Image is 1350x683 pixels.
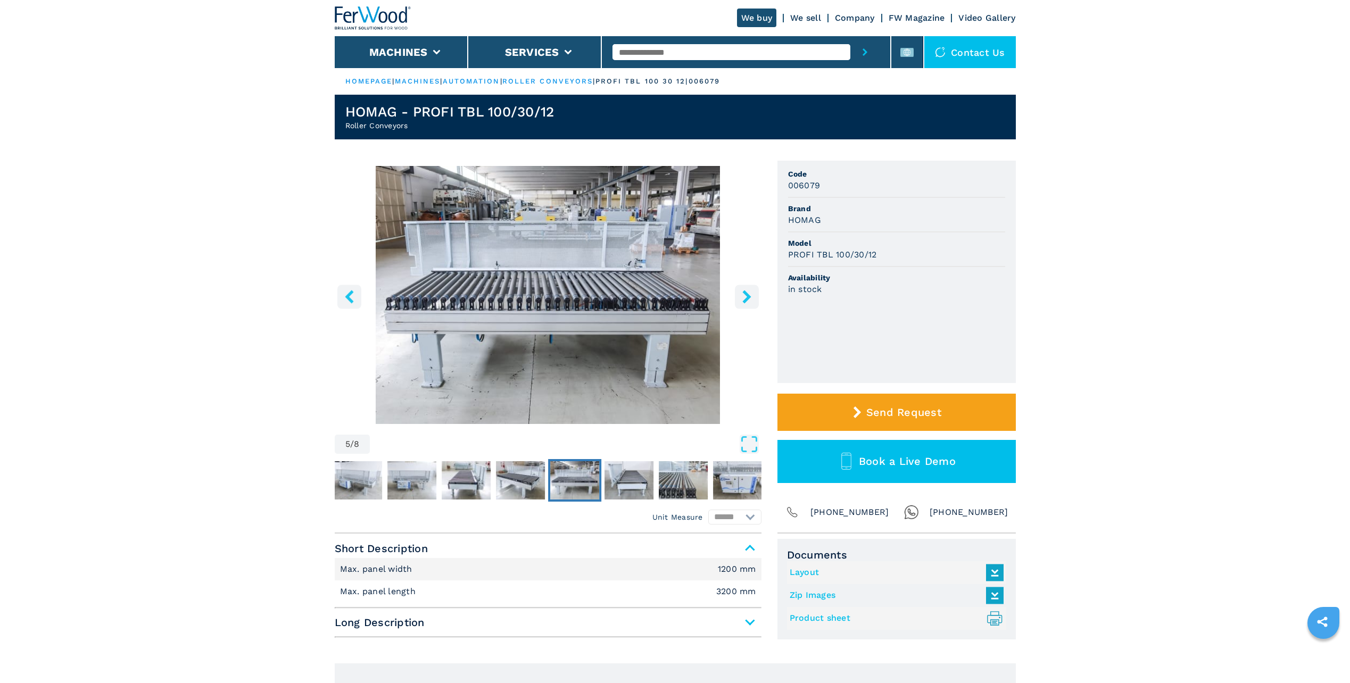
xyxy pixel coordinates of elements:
p: 006079 [689,77,720,86]
span: | [440,77,442,85]
img: Roller Conveyors HOMAG PROFI TBL 100/30/12 [335,166,761,424]
button: Go to Slide 3 [440,459,493,502]
h2: Roller Conveyors [345,120,554,131]
h3: HOMAG [788,214,821,226]
button: Go to Slide 6 [602,459,656,502]
img: Contact us [935,47,946,57]
h3: 006079 [788,179,821,191]
h1: HOMAG - PROFI TBL 100/30/12 [345,103,554,120]
em: 1200 mm [718,565,756,573]
div: Contact us [924,36,1016,68]
button: Go to Slide 1 [331,459,384,502]
button: Go to Slide 2 [385,459,438,502]
button: Go to Slide 4 [494,459,547,502]
span: 8 [354,440,359,448]
a: machines [395,77,441,85]
iframe: Chat [1305,635,1342,675]
img: Whatsapp [904,505,919,520]
span: Send Request [866,406,941,419]
img: Ferwood [335,6,411,30]
a: automation [443,77,500,85]
span: Model [788,238,1005,248]
a: Video Gallery [958,13,1015,23]
a: Company [835,13,875,23]
a: Product sheet [790,610,998,627]
img: 7bd713f454c6068491dfc529d643d19a [713,461,762,499]
button: right-button [735,285,759,309]
span: Brand [788,203,1005,214]
button: submit-button [850,36,880,68]
button: Book a Live Demo [777,440,1016,483]
em: Unit Measure [652,512,703,522]
em: 3200 mm [716,587,756,596]
h3: in stock [788,283,822,295]
button: Go to Slide 7 [657,459,710,502]
p: Max. panel width [340,563,415,575]
span: [PHONE_NUMBER] [810,505,889,520]
a: We buy [737,9,777,27]
button: Machines [369,46,428,59]
h3: PROFI TBL 100/30/12 [788,248,877,261]
img: 4d02211fa3a1119c1771e806b1775d72 [442,461,491,499]
img: cd7074014d5928085842a55d6b87097f [333,461,382,499]
a: Zip Images [790,587,998,604]
img: b1d9d8e80794aeeb8fdd936de83ef1a1 [387,461,436,499]
span: 5 [345,440,350,448]
a: sharethis [1309,609,1336,635]
span: | [392,77,394,85]
img: Phone [785,505,800,520]
span: Short Description [335,539,761,558]
img: f68e9279d161e196702a6872087ac770 [550,461,599,499]
a: We sell [790,13,821,23]
span: Availability [788,272,1005,283]
button: Go to Slide 5 [548,459,601,502]
div: Go to Slide 5 [335,166,761,424]
a: FW Magazine [889,13,945,23]
button: Open Fullscreen [372,435,758,454]
span: Code [788,169,1005,179]
span: | [500,77,502,85]
span: Long Description [335,613,761,632]
span: | [593,77,595,85]
img: 1eb9230e6123536cee487681ab647929 [496,461,545,499]
p: profi tbl 100 30 12 | [595,77,689,86]
a: HOMEPAGE [345,77,393,85]
button: Go to Slide 8 [711,459,764,502]
span: Book a Live Demo [859,455,956,468]
button: left-button [337,285,361,309]
span: Documents [787,548,1006,561]
nav: Thumbnail Navigation [331,459,758,502]
div: Short Description [335,558,761,603]
a: Layout [790,564,998,581]
img: c761a2dc21ba79a2fd485cc86b0457ed [659,461,708,499]
button: Send Request [777,394,1016,431]
span: [PHONE_NUMBER] [930,505,1008,520]
span: / [350,440,354,448]
p: Max. panel length [340,586,419,597]
img: ebbc1acd2d88d7cdb6540ad4f92ecdc9 [604,461,653,499]
button: Services [505,46,559,59]
a: roller conveyors [502,77,593,85]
